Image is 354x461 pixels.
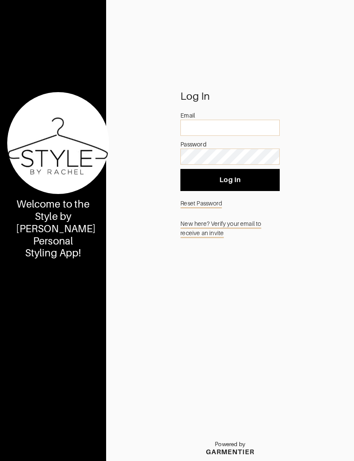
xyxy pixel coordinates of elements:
span: Log In [187,176,273,184]
div: GARMENTIER [206,448,254,456]
a: Reset Password [180,195,280,211]
button: Log In [180,169,280,191]
div: Email [180,111,280,120]
div: Welcome to the Style by [PERSON_NAME] Personal Styling App! [16,198,90,259]
a: New here? Verify your email to receive an invite [180,216,280,241]
div: Password [180,140,280,149]
p: Powered by [206,441,254,448]
img: 1575506322011.jpg.jpg [7,92,109,194]
div: Log In [180,92,280,101]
